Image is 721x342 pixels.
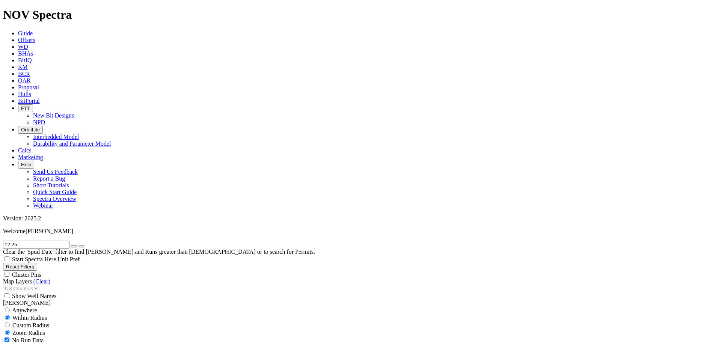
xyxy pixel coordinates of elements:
[12,307,37,313] span: Anywhere
[33,175,65,182] a: Report a Bug
[18,104,33,112] button: FTT
[18,50,33,57] a: BHAs
[57,256,80,262] span: Unit Pref
[21,127,40,133] span: OrbitLite
[33,169,78,175] a: Send Us Feedback
[33,140,111,147] a: Durability and Parameter Model
[18,147,32,154] a: Calcs
[12,315,47,321] span: Within Radius
[18,57,32,63] a: BitIQ
[3,241,69,249] input: Search
[18,126,43,134] button: OrbitLite
[12,271,41,278] span: Cluster Pins
[12,322,49,328] span: Custom Radius
[12,256,56,262] span: Start Spectra Here
[18,161,34,169] button: Help
[33,278,50,285] a: (Clear)
[18,154,43,160] a: Marketing
[12,330,45,336] span: Zoom Radius
[3,228,718,235] p: Welcome
[18,71,30,77] a: BCR
[3,263,37,271] button: Reset Filters
[18,30,33,36] a: Guide
[18,77,31,84] a: OAR
[3,278,32,285] span: Map Layers
[5,256,9,261] input: Start Spectra Here
[21,162,31,167] span: Help
[26,228,73,234] span: [PERSON_NAME]
[33,196,76,202] a: Spectra Overview
[21,105,30,111] span: FTT
[33,202,53,209] a: Webinar
[3,300,718,306] div: [PERSON_NAME]
[18,91,31,97] a: Dulls
[12,293,56,299] span: Show Well Names
[18,64,28,70] a: KM
[3,249,315,255] span: Clear the 'Spud Date' filter to find [PERSON_NAME] and Runs greater than [DEMOGRAPHIC_DATA] or to...
[18,44,28,50] a: WD
[33,119,45,125] a: NPD
[18,98,40,104] a: BitPortal
[18,84,39,90] a: Proposal
[33,182,69,188] a: Short Tutorials
[33,134,79,140] a: Interbedded Model
[3,215,718,222] div: Version: 2025.2
[33,112,74,119] a: New Bit Designs
[18,37,35,43] a: Offsets
[3,8,718,22] h1: NOV Spectra
[33,189,77,195] a: Quick Start Guide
